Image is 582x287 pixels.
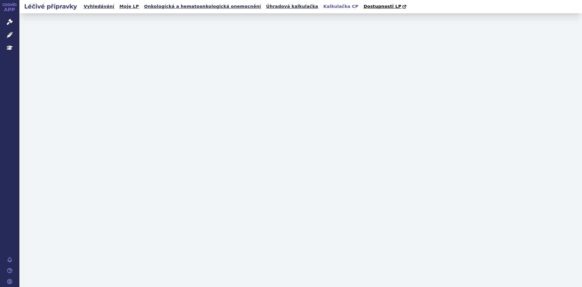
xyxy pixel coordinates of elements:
a: Onkologická a hematoonkologická onemocnění [142,2,263,11]
span: Dostupnosti LP [363,4,401,9]
a: Vyhledávání [82,2,116,11]
h2: Léčivé přípravky [19,2,82,11]
a: Úhradová kalkulačka [264,2,320,11]
a: Kalkulačka CP [322,2,360,11]
a: Moje LP [118,2,141,11]
a: Dostupnosti LP [362,2,409,11]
